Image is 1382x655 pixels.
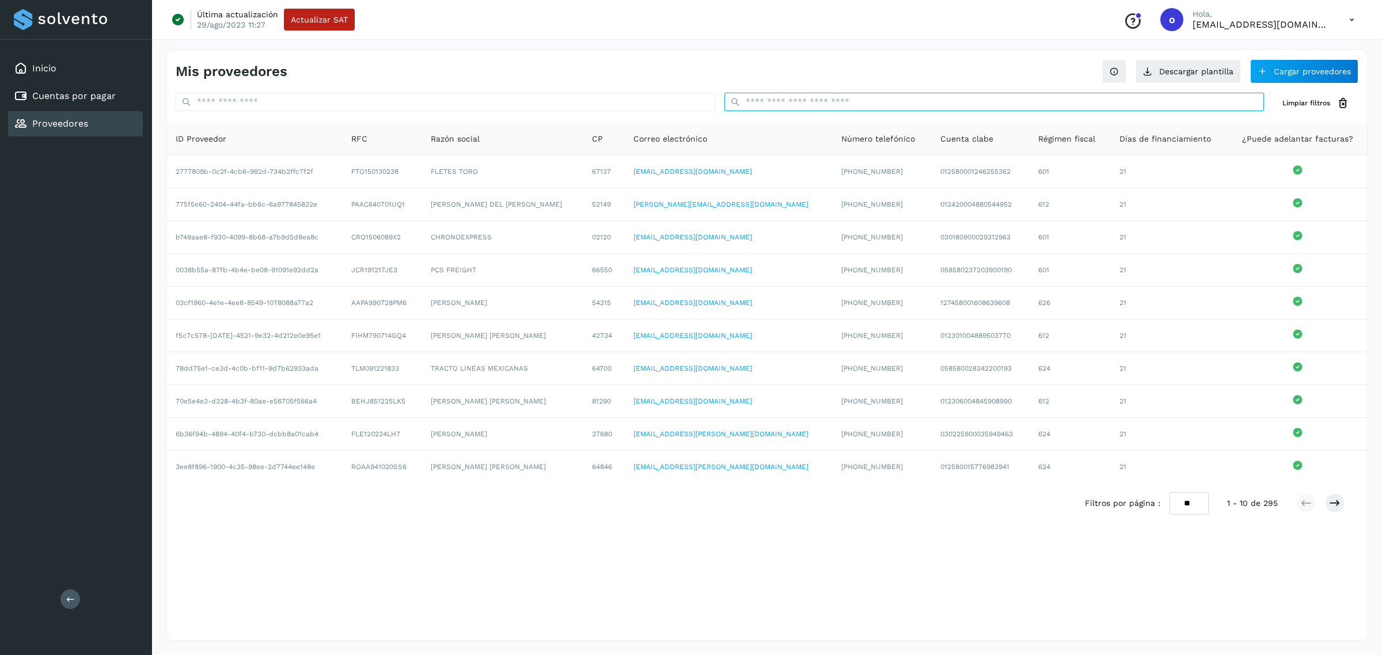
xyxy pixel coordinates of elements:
[166,155,342,188] td: 2777809b-0c2f-4cb6-992d-734b2ffc7f2f
[841,397,903,405] span: [PHONE_NUMBER]
[166,352,342,385] td: 78dd75e1-ce3d-4c0b-bf11-9d7b62933ada
[166,319,342,352] td: f5c7c578-[DATE]-4521-9e32-4d212e0e95e1
[422,221,583,254] td: CHRONOEXPRESS
[633,332,752,340] a: [EMAIL_ADDRESS][DOMAIN_NAME]
[166,287,342,319] td: 03cf1960-4e1e-4ee8-8549-1078088a77a2
[422,155,583,188] td: FLETES TORO
[841,463,903,471] span: [PHONE_NUMBER]
[931,319,1029,352] td: 012301004889503770
[1110,418,1228,451] td: 21
[1193,19,1331,30] p: orlando@rfllogistics.com.mx
[841,200,903,208] span: [PHONE_NUMBER]
[1110,451,1228,483] td: 21
[583,221,624,254] td: 02120
[841,332,903,340] span: [PHONE_NUMBER]
[583,254,624,287] td: 66550
[841,299,903,307] span: [PHONE_NUMBER]
[633,233,752,241] a: [EMAIL_ADDRESS][DOMAIN_NAME]
[291,16,348,24] span: Actualizar SAT
[633,430,808,438] a: [EMAIL_ADDRESS][PERSON_NAME][DOMAIN_NAME]
[1193,9,1331,19] p: Hola,
[1282,98,1330,108] span: Limpiar filtros
[8,111,143,136] div: Proveedores
[422,188,583,221] td: [PERSON_NAME] DEL [PERSON_NAME]
[633,266,752,274] a: [EMAIL_ADDRESS][DOMAIN_NAME]
[1110,287,1228,319] td: 21
[1029,287,1110,319] td: 626
[1029,254,1110,287] td: 601
[284,9,355,31] button: Actualizar SAT
[342,385,422,418] td: BEHJ851225LK5
[342,418,422,451] td: FLE120224LH7
[342,188,422,221] td: PAAC640701UQ1
[8,56,143,81] div: Inicio
[931,287,1029,319] td: 127458001608639608
[1110,319,1228,352] td: 21
[841,167,903,176] span: [PHONE_NUMBER]
[931,221,1029,254] td: 030180900029312963
[1110,188,1228,221] td: 21
[1136,59,1241,83] a: Descargar plantilla
[431,133,480,145] span: Razón social
[422,385,583,418] td: [PERSON_NAME] [PERSON_NAME]
[342,254,422,287] td: JCR191217JE3
[197,9,278,20] p: Última actualización
[176,63,287,80] h4: Mis proveedores
[841,266,903,274] span: [PHONE_NUMBER]
[342,155,422,188] td: FTO150130238
[633,299,752,307] a: [EMAIL_ADDRESS][DOMAIN_NAME]
[166,188,342,221] td: 775f5e60-2404-44fa-bb6c-6a977845832e
[32,90,116,101] a: Cuentas por pagar
[342,352,422,385] td: TLM091221833
[1085,497,1160,509] span: Filtros por página :
[940,133,993,145] span: Cuenta clabe
[1250,59,1358,83] button: Cargar proveedores
[1110,221,1228,254] td: 21
[351,133,367,145] span: RFC
[422,254,583,287] td: PCS FREIGHT
[931,451,1029,483] td: 012580015776983941
[633,463,808,471] a: [EMAIL_ADDRESS][PERSON_NAME][DOMAIN_NAME]
[1110,254,1228,287] td: 21
[422,287,583,319] td: [PERSON_NAME]
[1029,418,1110,451] td: 624
[931,155,1029,188] td: 012580001246255362
[8,83,143,109] div: Cuentas por pagar
[583,287,624,319] td: 54315
[1029,155,1110,188] td: 601
[841,430,903,438] span: [PHONE_NUMBER]
[166,418,342,451] td: 6b36f94b-4894-40f4-b730-dcbb8a01cab4
[633,167,752,176] a: [EMAIL_ADDRESS][DOMAIN_NAME]
[1227,497,1278,509] span: 1 - 10 de 295
[422,418,583,451] td: [PERSON_NAME]
[422,319,583,352] td: [PERSON_NAME] [PERSON_NAME]
[1242,133,1353,145] span: ¿Puede adelantar facturas?
[342,287,422,319] td: AAPA990728PM6
[342,319,422,352] td: FIHM790714GQ4
[931,352,1029,385] td: 058580028342200193
[32,118,88,129] a: Proveedores
[166,385,342,418] td: 70e5e4e3-d328-4b3f-80ae-e56705f566a4
[1119,133,1211,145] span: Días de financiamiento
[931,254,1029,287] td: 058580237203900190
[1110,155,1228,188] td: 21
[583,188,624,221] td: 52149
[1110,352,1228,385] td: 21
[1029,385,1110,418] td: 612
[583,451,624,483] td: 64846
[166,254,342,287] td: 0038b55a-87fb-4b4e-be08-91091e92dd2a
[1038,133,1095,145] span: Régimen fiscal
[583,155,624,188] td: 67137
[342,451,422,483] td: ROAA941020SS6
[1029,451,1110,483] td: 624
[583,319,624,352] td: 42734
[1029,319,1110,352] td: 612
[583,352,624,385] td: 64700
[32,63,56,74] a: Inicio
[633,133,707,145] span: Correo electrónico
[1029,221,1110,254] td: 601
[931,385,1029,418] td: 012306004845908990
[841,133,915,145] span: Número telefónico
[633,397,752,405] a: [EMAIL_ADDRESS][DOMAIN_NAME]
[931,418,1029,451] td: 030225900035949463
